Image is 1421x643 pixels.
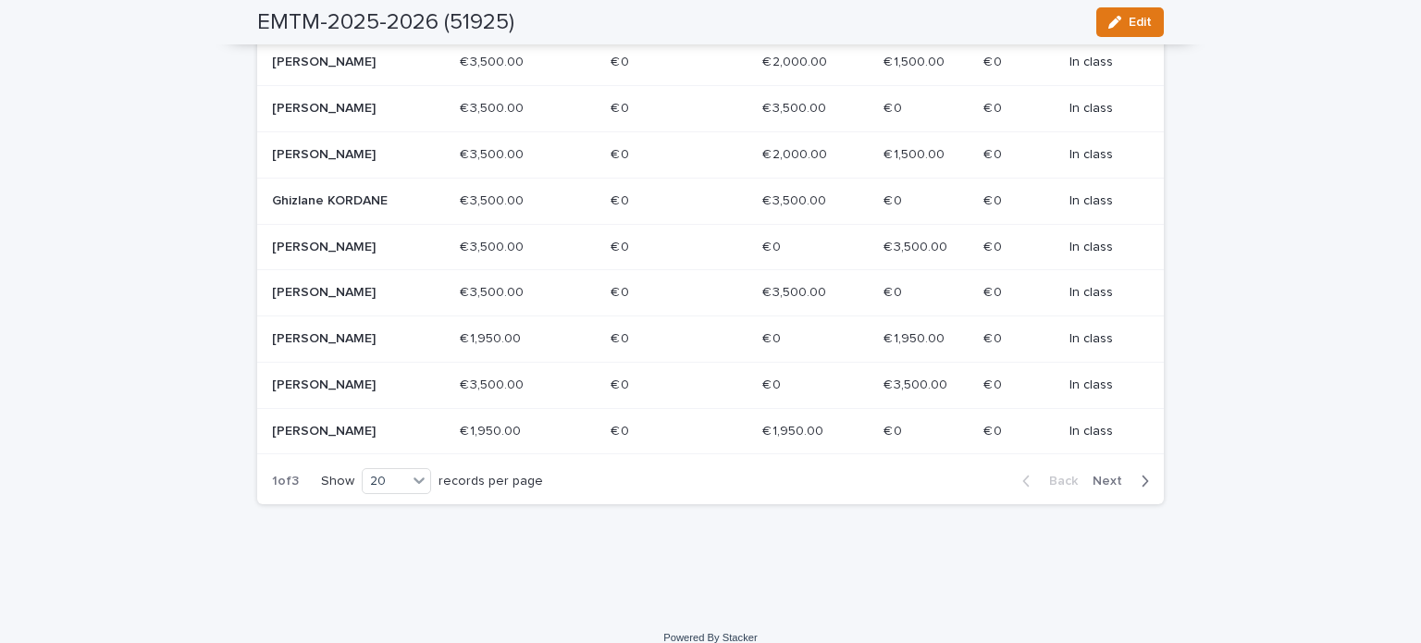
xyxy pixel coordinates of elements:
p: € 2,000.00 [762,51,831,70]
p: In class [1069,377,1135,393]
p: € 0 [762,374,785,393]
p: € 3,500.00 [762,281,830,301]
p: € 1,950.00 [762,420,827,439]
p: € 0 [983,190,1006,209]
p: [PERSON_NAME] [272,424,404,439]
p: Ghizlane KORDANE [272,193,404,209]
div: 20 [363,472,407,491]
p: € 0 [611,190,633,209]
p: € 3,500.00 [460,281,527,301]
p: € 3,500.00 [460,374,527,393]
tr: [PERSON_NAME]€ 3,500.00€ 3,500.00 € 0€ 0 € 0€ 0 € 3,500.00€ 3,500.00 € 0€ 0 In class [257,224,1164,270]
p: € 3,500.00 [883,374,951,393]
p: € 0 [983,236,1006,255]
p: records per page [439,474,543,489]
p: € 1,950.00 [883,328,948,347]
tr: [PERSON_NAME]€ 3,500.00€ 3,500.00 € 0€ 0 € 0€ 0 € 3,500.00€ 3,500.00 € 0€ 0 In class [257,362,1164,408]
p: € 1,950.00 [460,328,525,347]
p: € 0 [611,374,633,393]
p: € 0 [611,328,633,347]
p: € 0 [983,420,1006,439]
button: Next [1085,473,1164,489]
p: € 0 [611,143,633,163]
span: Back [1038,475,1078,488]
tr: [PERSON_NAME]€ 1,950.00€ 1,950.00 € 0€ 0 € 1,950.00€ 1,950.00 € 0€ 0 € 0€ 0 In class [257,408,1164,454]
p: € 3,500.00 [460,97,527,117]
p: Show [321,474,354,489]
p: € 0 [611,97,633,117]
p: In class [1069,193,1135,209]
p: In class [1069,147,1135,163]
p: [PERSON_NAME] [272,331,404,347]
p: € 0 [883,281,906,301]
p: € 0 [983,281,1006,301]
span: Edit [1129,16,1152,29]
p: € 3,500.00 [460,236,527,255]
p: € 0 [983,143,1006,163]
p: € 0 [762,328,785,347]
p: € 0 [883,97,906,117]
tr: [PERSON_NAME]€ 3,500.00€ 3,500.00 € 0€ 0 € 2,000.00€ 2,000.00 € 1,500.00€ 1,500.00 € 0€ 0 In class [257,40,1164,86]
p: [PERSON_NAME] [272,101,404,117]
tr: Ghizlane KORDANE€ 3,500.00€ 3,500.00 € 0€ 0 € 3,500.00€ 3,500.00 € 0€ 0 € 0€ 0 In class [257,178,1164,224]
p: € 0 [983,51,1006,70]
p: € 0 [983,97,1006,117]
p: € 0 [611,281,633,301]
p: In class [1069,240,1135,255]
p: [PERSON_NAME] [272,285,404,301]
p: In class [1069,424,1135,439]
p: € 0 [883,420,906,439]
p: € 3,500.00 [883,236,951,255]
p: € 3,500.00 [460,143,527,163]
p: € 2,000.00 [762,143,831,163]
tr: [PERSON_NAME]€ 3,500.00€ 3,500.00 € 0€ 0 € 3,500.00€ 3,500.00 € 0€ 0 € 0€ 0 In class [257,86,1164,132]
p: € 0 [983,328,1006,347]
button: Back [1007,473,1085,489]
a: Powered By Stacker [663,632,757,643]
p: € 1,950.00 [460,420,525,439]
p: € 3,500.00 [762,190,830,209]
span: Next [1093,475,1133,488]
p: [PERSON_NAME] [272,240,404,255]
p: € 3,500.00 [460,190,527,209]
p: [PERSON_NAME] [272,147,404,163]
tr: [PERSON_NAME]€ 3,500.00€ 3,500.00 € 0€ 0 € 2,000.00€ 2,000.00 € 1,500.00€ 1,500.00 € 0€ 0 In class [257,131,1164,178]
p: € 0 [983,374,1006,393]
h2: EMTM-2025-2026 (51925) [257,9,514,36]
p: € 0 [611,236,633,255]
p: [PERSON_NAME] [272,55,404,70]
p: € 0 [762,236,785,255]
p: € 0 [611,51,633,70]
p: € 1,500.00 [883,143,948,163]
tr: [PERSON_NAME]€ 1,950.00€ 1,950.00 € 0€ 0 € 0€ 0 € 1,950.00€ 1,950.00 € 0€ 0 In class [257,316,1164,363]
p: € 1,500.00 [883,51,948,70]
p: In class [1069,55,1135,70]
p: [PERSON_NAME] [272,377,404,393]
button: Edit [1096,7,1164,37]
p: In class [1069,331,1135,347]
p: € 3,500.00 [460,51,527,70]
p: € 3,500.00 [762,97,830,117]
p: In class [1069,101,1135,117]
p: € 0 [611,420,633,439]
p: 1 of 3 [257,459,314,504]
p: € 0 [883,190,906,209]
tr: [PERSON_NAME]€ 3,500.00€ 3,500.00 € 0€ 0 € 3,500.00€ 3,500.00 € 0€ 0 € 0€ 0 In class [257,270,1164,316]
p: In class [1069,285,1135,301]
